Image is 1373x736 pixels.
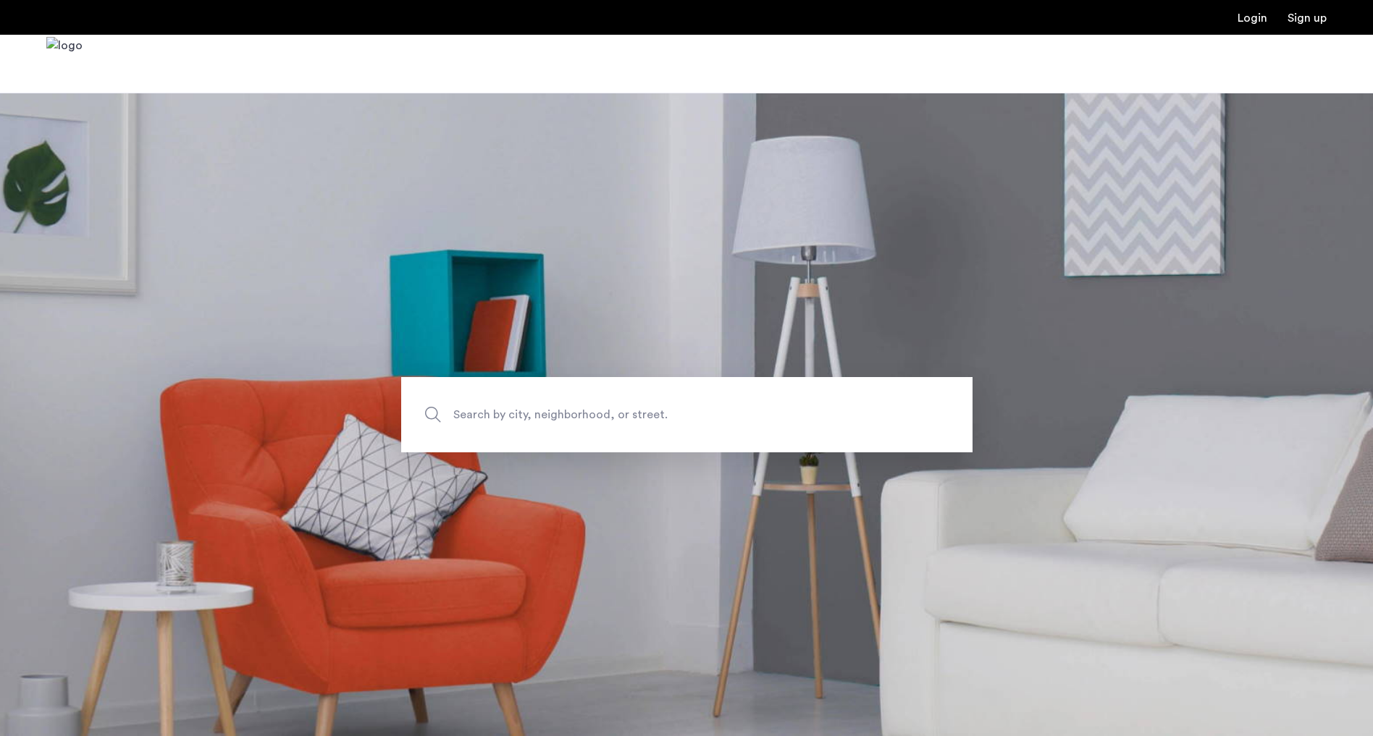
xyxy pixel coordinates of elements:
input: Apartment Search [401,377,973,452]
img: logo [46,37,83,91]
span: Search by city, neighborhood, or street. [453,405,853,424]
a: Registration [1288,12,1327,24]
a: Login [1238,12,1267,24]
a: Cazamio Logo [46,37,83,91]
